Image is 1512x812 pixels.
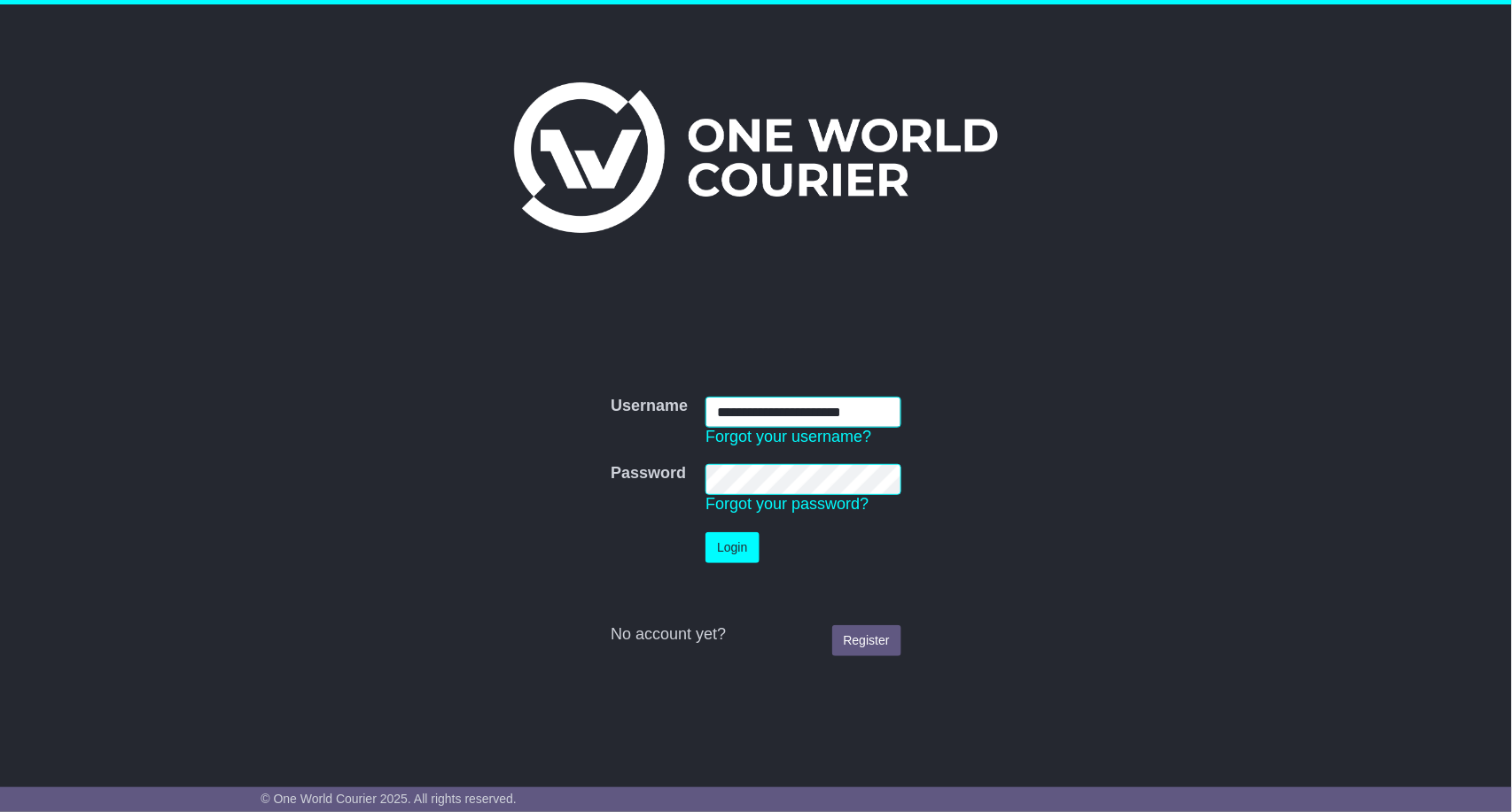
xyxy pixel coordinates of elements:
label: Password [611,464,686,483]
button: Login [705,532,759,563]
a: Register [832,625,901,656]
span: © One World Courier 2025. All rights reserved. [261,792,517,806]
label: Username [611,397,688,416]
img: One World [514,82,998,233]
div: No account yet? [611,625,900,645]
a: Forgot your password? [705,495,869,513]
a: Forgot your username? [705,428,871,445]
